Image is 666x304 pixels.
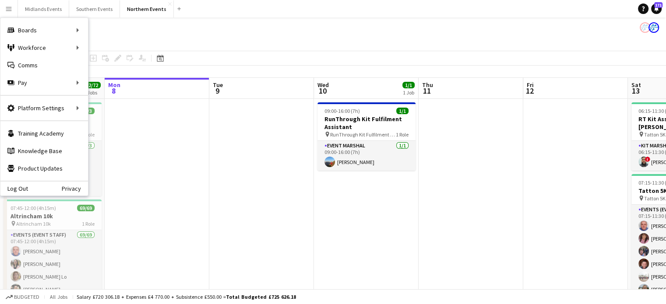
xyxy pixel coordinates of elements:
[108,81,120,89] span: Mon
[0,21,88,39] div: Boards
[16,220,51,227] span: Altrincham 10k
[0,99,88,117] div: Platform Settings
[69,0,120,17] button: Southern Events
[120,0,174,17] button: Northern Events
[317,102,416,171] app-job-card: 09:00-16:00 (7h)1/1RunThrough Kit Fulfilment Assistant RunThrough Kit Fulfilment Assistant1 RoleE...
[403,89,414,96] div: 1 Job
[317,115,416,131] h3: RunThrough Kit Fulfilment Assistant
[527,81,534,89] span: Fri
[422,81,433,89] span: Thu
[213,81,223,89] span: Tue
[316,86,329,96] span: 10
[4,212,102,220] h3: Altrincham 10k
[77,294,296,300] div: Salary £720 306.18 + Expenses £4 770.00 + Subsistence £550.00 =
[324,108,360,114] span: 09:00-16:00 (7h)
[77,205,95,211] span: 69/69
[0,56,88,74] a: Comms
[654,2,662,8] span: 171
[48,294,69,300] span: All jobs
[317,81,329,89] span: Wed
[317,141,416,171] app-card-role: Event Marshal1/109:00-16:00 (7h)[PERSON_NAME]
[211,86,223,96] span: 9
[0,39,88,56] div: Workforce
[84,89,100,96] div: 2 Jobs
[0,142,88,160] a: Knowledge Base
[645,157,650,162] span: !
[11,205,56,211] span: 07:45-12:00 (4h15m)
[630,86,641,96] span: 13
[18,0,69,17] button: Midlands Events
[525,86,534,96] span: 12
[0,160,88,177] a: Product Updates
[107,86,120,96] span: 8
[82,220,95,227] span: 1 Role
[0,185,28,192] a: Log Out
[396,108,409,114] span: 1/1
[226,294,296,300] span: Total Budgeted £725 626.18
[83,82,101,88] span: 72/72
[0,125,88,142] a: Training Academy
[402,82,415,88] span: 1/1
[396,131,409,138] span: 1 Role
[4,292,41,302] button: Budgeted
[631,81,641,89] span: Sat
[330,131,396,138] span: RunThrough Kit Fulfilment Assistant
[0,74,88,91] div: Pay
[651,3,662,14] a: 171
[421,86,433,96] span: 11
[648,22,659,33] app-user-avatar: RunThrough Events
[640,22,650,33] app-user-avatar: RunThrough Events
[62,185,88,192] a: Privacy
[14,294,39,300] span: Budgeted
